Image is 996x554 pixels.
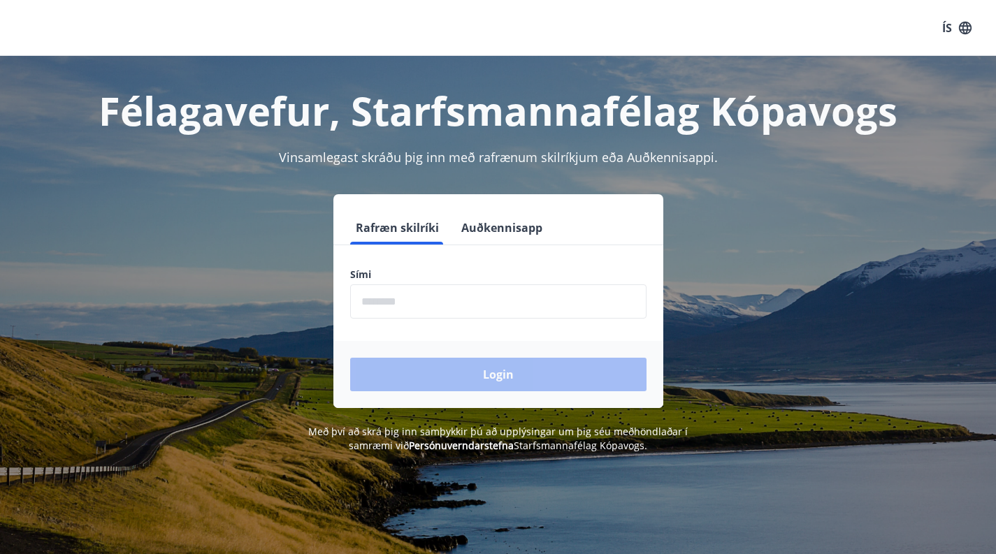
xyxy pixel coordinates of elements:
label: Sími [350,268,647,282]
button: ÍS [934,15,979,41]
h1: Félagavefur, Starfsmannafélag Kópavogs [17,84,979,137]
span: Vinsamlegast skráðu þig inn með rafrænum skilríkjum eða Auðkennisappi. [279,149,718,166]
button: Auðkennisapp [456,211,548,245]
a: Persónuverndarstefna [409,439,514,452]
button: Rafræn skilríki [350,211,445,245]
span: Með því að skrá þig inn samþykkir þú að upplýsingar um þig séu meðhöndlaðar í samræmi við Starfsm... [308,425,688,452]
